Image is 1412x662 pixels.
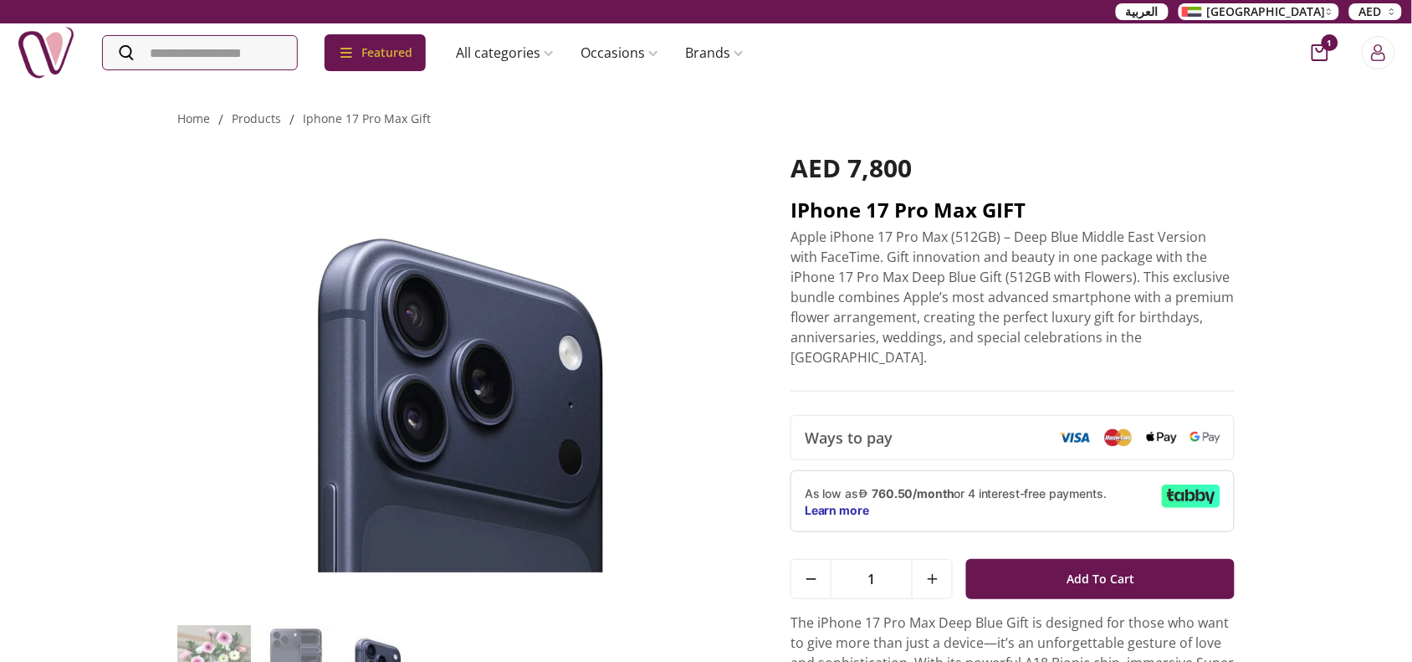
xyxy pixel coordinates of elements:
[1349,3,1402,20] button: AED
[1322,34,1338,51] span: 1
[1182,7,1202,17] img: Arabic_dztd3n.png
[1359,3,1382,20] span: AED
[1126,3,1159,20] span: العربية
[790,151,912,185] span: AED 7,800
[1207,3,1326,20] span: [GEOGRAPHIC_DATA]
[232,110,281,126] a: products
[1362,36,1395,69] button: Login
[1190,432,1220,444] img: Google Pay
[177,153,744,615] img: iPhone 17 Pro Max GIFT Apple iPhone 17 Pro Max Deep Blue Gift iPhone Gift iPhone 17 Gift هدية آيفون
[1060,432,1090,444] img: Visa
[289,110,294,130] li: /
[1179,3,1339,20] button: [GEOGRAPHIC_DATA]
[672,36,757,69] a: Brands
[567,36,672,69] a: Occasions
[17,23,75,82] img: Nigwa-uae-gifts
[325,34,426,71] div: Featured
[1312,44,1328,61] button: cart-button
[831,560,912,598] span: 1
[790,227,1235,367] p: Apple iPhone 17 Pro Max (512GB) – Deep Blue Middle East Version with FaceTime. Gift innovation an...
[177,110,210,126] a: Home
[1103,429,1133,446] img: Mastercard
[1067,564,1134,594] span: Add To Cart
[443,36,567,69] a: All categories
[103,36,297,69] input: Search
[303,110,431,126] a: iphone 17 pro max gift
[1147,432,1177,444] img: Apple Pay
[218,110,223,130] li: /
[805,426,893,449] span: Ways to pay
[790,197,1235,223] h2: iPhone 17 Pro Max GIFT
[966,559,1235,599] button: Add To Cart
